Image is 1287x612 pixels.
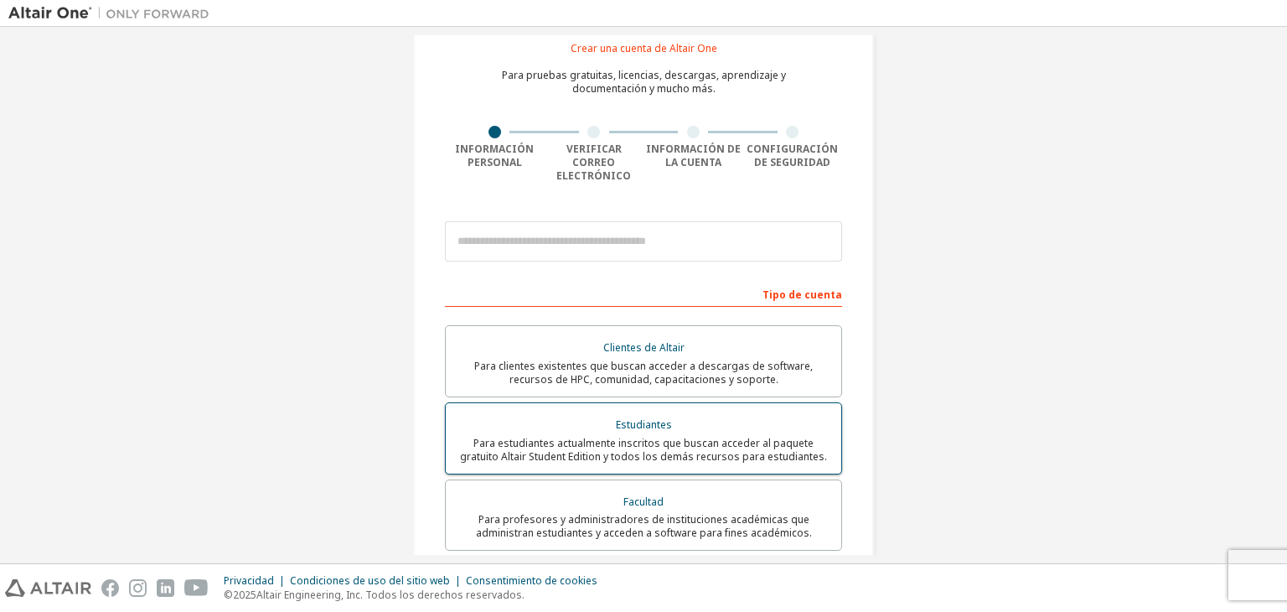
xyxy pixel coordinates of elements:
font: documentación y mucho más. [572,81,716,96]
font: Tipo de cuenta [762,288,842,302]
font: Información personal [455,142,534,169]
font: 2025 [233,588,256,602]
font: Verificar correo electrónico [556,142,631,183]
font: Para estudiantes actualmente inscritos que buscan acceder al paquete gratuito Altair Student Edit... [460,436,827,464]
font: Condiciones de uso del sitio web [290,573,450,588]
font: Clientes de Altair [603,340,685,355]
font: Crear una cuenta de Altair One [571,41,717,55]
img: linkedin.svg [157,579,174,597]
img: instagram.svg [129,579,147,597]
font: Información de la cuenta [646,142,741,169]
img: youtube.svg [184,579,209,597]
font: Para clientes existentes que buscan acceder a descargas de software, recursos de HPC, comunidad, ... [474,359,813,386]
font: Privacidad [224,573,274,588]
img: Altair Uno [8,5,218,22]
font: © [224,588,233,602]
img: altair_logo.svg [5,579,91,597]
font: Consentimiento de cookies [466,573,597,588]
font: Para pruebas gratuitas, licencias, descargas, aprendizaje y [502,68,786,82]
font: Estudiantes [616,418,672,432]
img: facebook.svg [101,579,119,597]
font: Configuración de seguridad [747,142,838,169]
font: Altair Engineering, Inc. Todos los derechos reservados. [256,588,525,602]
font: Facultad [623,495,664,509]
font: Para profesores y administradores de instituciones académicas que administran estudiantes y acced... [476,512,812,540]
